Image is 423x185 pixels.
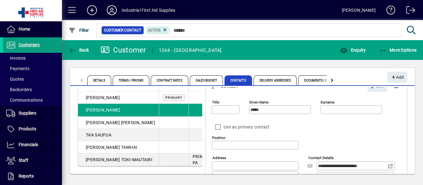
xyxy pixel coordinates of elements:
button: Enquiry [338,44,367,56]
span: Customer Contact [104,27,141,33]
span: [PERSON_NAME] [86,107,120,112]
span: Sales Budget [190,75,223,85]
span: Back [68,48,89,53]
a: Reports [3,169,62,184]
span: Staff [19,158,28,163]
mat-label: Given name [249,100,268,104]
app-page-header-button: Back [62,44,96,56]
button: Profile [102,5,122,16]
a: Financials [3,137,62,153]
mat-chip: Activation Status: Active [146,26,170,34]
button: Back [67,44,91,56]
button: Add [387,72,407,83]
span: SAUFUA [95,132,111,137]
span: TA'A [86,132,94,137]
button: More Options [377,44,418,56]
a: Quotes [3,74,62,84]
span: Backorders [6,87,32,92]
a: Staff [3,153,62,168]
mat-label: Title [212,100,219,104]
span: Suppliers [19,111,36,116]
a: Communications [3,95,62,105]
button: Add [82,5,102,16]
div: Industrial First Aid Supplies [122,5,175,15]
mat-label: Surname [321,100,334,104]
span: Delivery Addresses [254,75,297,85]
span: [PERSON_NAME] [86,120,120,125]
span: Reports [19,174,34,179]
button: Filter [67,25,91,36]
a: Payments [3,63,62,74]
div: Customer [101,45,146,55]
span: Active [148,28,161,32]
span: TAWHAI [121,145,137,150]
span: Add [390,72,404,82]
a: Backorders [3,84,62,95]
span: Filter [68,28,89,33]
span: Customers [19,42,40,47]
button: Edit [368,81,387,92]
span: TOKI-MAUTAIRI [121,157,152,162]
span: Enquiry [340,48,366,53]
span: Financials [19,142,38,147]
td: PRINCIPAL'S PA [189,153,221,166]
span: Details [87,75,111,85]
div: [PERSON_NAME] [342,5,376,15]
span: Contacts [225,75,252,85]
span: [PERSON_NAME] [86,145,120,150]
span: [PERSON_NAME] [86,95,120,100]
span: More Options [379,48,417,53]
span: Communications [6,98,43,103]
span: Payments [6,66,29,71]
a: Invoices [3,53,62,63]
span: Documents / Images [298,75,343,85]
span: Invoices [6,56,26,61]
a: Home [3,22,62,37]
span: [PERSON_NAME] [86,157,120,162]
a: Knowledge Base [382,1,395,21]
div: 1264 - [GEOGRAPHIC_DATA] [159,45,222,55]
a: Products [3,121,62,137]
span: Home [19,27,30,32]
mat-label: Position [212,136,225,140]
span: [PERSON_NAME] [121,120,155,125]
span: Quotes [6,77,24,82]
span: Primary [165,96,182,100]
span: Contract Rates [151,75,188,85]
a: Logout [402,1,415,21]
a: Suppliers [3,106,62,121]
span: Products [19,126,36,131]
span: Terms / Pricing [113,75,150,85]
